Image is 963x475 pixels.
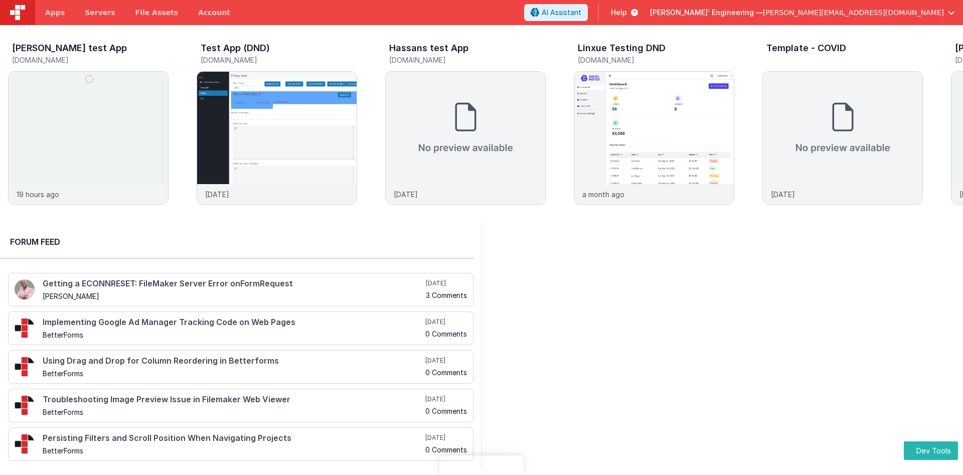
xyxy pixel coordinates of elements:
button: Dev Tools [904,441,958,460]
img: 295_2.png [15,434,35,454]
h5: [DOMAIN_NAME] [578,56,734,64]
img: 295_2.png [15,357,35,377]
span: AI Assistant [542,8,581,18]
h5: [DOMAIN_NAME] [12,56,169,64]
h4: Implementing Google Ad Manager Tracking Code on Web Pages [43,318,423,327]
span: File Assets [135,8,179,18]
h3: Template - COVID [766,43,846,53]
h4: Using Drag and Drop for Column Reordering in Betterforms [43,357,423,366]
p: a month ago [582,189,624,200]
h5: [DATE] [425,395,467,403]
h5: [DATE] [425,318,467,326]
a: Troubleshooting Image Preview Issue in Filemaker Web Viewer BetterForms [DATE] 0 Comments [8,389,473,422]
h5: BetterForms [43,331,423,339]
a: Getting a ECONNRESET: FileMaker Server Error onFormRequest [PERSON_NAME] [DATE] 3 Comments [8,273,473,306]
span: [PERSON_NAME][EMAIL_ADDRESS][DOMAIN_NAME] [763,8,944,18]
a: Implementing Google Ad Manager Tracking Code on Web Pages BetterForms [DATE] 0 Comments [8,311,473,345]
h2: Forum Feed [10,236,463,248]
span: Help [611,8,627,18]
span: Servers [85,8,115,18]
img: 295_2.png [15,395,35,415]
span: [PERSON_NAME]' Engineering — [650,8,763,18]
h4: Getting a ECONNRESET: FileMaker Server Error onFormRequest [43,279,424,288]
h3: Hassans test App [389,43,468,53]
h5: 0 Comments [425,369,467,376]
h5: [DOMAIN_NAME] [201,56,357,64]
h5: 0 Comments [425,446,467,453]
h5: BetterForms [43,447,423,454]
p: [DATE] [771,189,795,200]
button: [PERSON_NAME]' Engineering — [PERSON_NAME][EMAIL_ADDRESS][DOMAIN_NAME] [650,8,955,18]
h5: BetterForms [43,370,423,377]
p: [DATE] [394,189,418,200]
h5: 0 Comments [425,407,467,415]
h5: [DATE] [425,434,467,442]
h5: [DATE] [425,357,467,365]
h4: Persisting Filters and Scroll Position When Navigating Projects [43,434,423,443]
h3: Test App (DND) [201,43,270,53]
h5: [PERSON_NAME] [43,292,424,300]
a: Using Drag and Drop for Column Reordering in Betterforms BetterForms [DATE] 0 Comments [8,350,473,384]
h3: Linxue Testing DND [578,43,666,53]
h5: [DATE] [426,279,467,287]
p: [DATE] [205,189,229,200]
img: 295_2.png [15,318,35,338]
button: AI Assistant [524,4,588,21]
img: 411_2.png [15,279,35,299]
h4: Troubleshooting Image Preview Issue in Filemaker Web Viewer [43,395,423,404]
h3: [PERSON_NAME] test App [12,43,127,53]
h5: BetterForms [43,408,423,416]
h5: [DOMAIN_NAME] [389,56,546,64]
h5: 3 Comments [426,291,467,299]
a: Persisting Filters and Scroll Position When Navigating Projects BetterForms [DATE] 0 Comments [8,427,473,461]
span: Apps [45,8,65,18]
h5: 0 Comments [425,330,467,338]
